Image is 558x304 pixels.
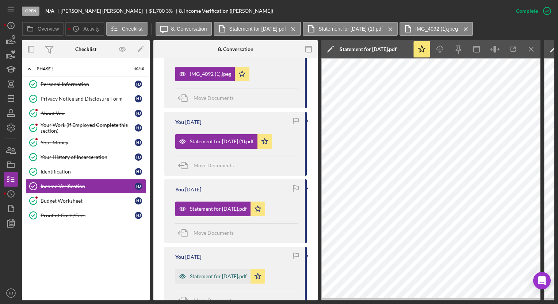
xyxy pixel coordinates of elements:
div: H J [135,124,142,132]
span: Move Documents [194,297,234,303]
span: $1,700 [149,8,165,14]
a: Your History of IncarcerationHJ [26,150,146,164]
button: Move Documents [175,224,241,242]
span: Move Documents [194,162,234,168]
div: IMG_4092 (1).jpeg [190,71,231,77]
div: H J [135,212,142,219]
div: Your Work (If Employed Complete this section) [41,122,135,134]
div: Open [22,7,39,16]
div: H J [135,139,142,146]
time: 2025-09-10 16:43 [185,119,201,125]
text: HJ [9,291,13,295]
div: H J [135,168,142,175]
label: Activity [83,26,99,32]
button: Complete [509,4,554,18]
div: H J [135,153,142,161]
time: 2025-09-10 16:43 [185,187,201,192]
div: [PERSON_NAME] [PERSON_NAME] [61,8,149,14]
a: Proof of Costs/FeesHJ [26,208,146,223]
a: Personal InformationHJ [26,77,146,91]
span: Move Documents [194,230,234,236]
button: Activity [65,22,104,36]
button: Statement for [DATE].pdf [175,269,265,284]
div: You [175,119,184,125]
a: Your Work (If Employed Complete this section)HJ [26,121,146,135]
div: You [175,254,184,260]
label: Overview [38,26,59,32]
button: Statement for [DATE].pdf [175,202,265,216]
div: Phase 1 [37,67,126,71]
a: Income VerificationHJ [26,179,146,194]
div: 8. Income Verification ([PERSON_NAME]) [179,8,273,14]
button: Overview [22,22,64,36]
div: Budget Worksheet [41,198,135,204]
button: Checklist [106,22,148,36]
div: 10 / 10 [131,67,144,71]
div: Statement for [DATE].pdf [190,206,247,212]
button: IMG_4092 (1).jpeg [400,22,473,36]
button: Move Documents [175,89,241,107]
div: Statement for [DATE].pdf [340,46,397,52]
button: 8. Conversation [156,22,212,36]
div: Checklist [75,46,96,52]
label: Checklist [122,26,143,32]
button: Move Documents [175,156,241,175]
div: Personal Information [41,81,135,87]
div: Income Verification [41,183,135,189]
label: Statement for [DATE].pdf [229,26,286,32]
div: 8. Conversation [218,46,253,52]
div: H J [135,81,142,88]
div: You [175,187,184,192]
a: Your MoneyHJ [26,135,146,150]
div: Your Money [41,140,135,145]
div: About You [41,110,135,116]
button: IMG_4092 (1).jpeg [175,67,249,81]
span: Move Documents [194,95,234,101]
time: 2025-09-10 16:00 [185,254,201,260]
label: Statement for [DATE] (1).pdf [318,26,383,32]
div: 3 % [166,8,173,14]
div: H J [135,95,142,102]
a: Budget WorksheetHJ [26,194,146,208]
div: Statement for [DATE] (1).pdf [190,139,254,144]
label: 8. Conversation [171,26,207,32]
div: Identification [41,169,135,175]
button: Statement for [DATE].pdf [214,22,301,36]
b: N/A [45,8,54,14]
div: H J [135,110,142,117]
div: Statement for [DATE].pdf [190,273,247,279]
a: IdentificationHJ [26,164,146,179]
a: Privacy Notice and Disclosure FormHJ [26,91,146,106]
button: Statement for [DATE] (1).pdf [303,22,398,36]
div: H J [135,197,142,204]
label: IMG_4092 (1).jpeg [415,26,458,32]
div: H J [135,183,142,190]
div: Complete [516,4,538,18]
a: About YouHJ [26,106,146,121]
div: Your History of Incarceration [41,154,135,160]
button: Statement for [DATE] (1).pdf [175,134,272,149]
div: Proof of Costs/Fees [41,213,135,218]
div: Privacy Notice and Disclosure Form [41,96,135,102]
button: HJ [4,286,18,300]
div: Open Intercom Messenger [533,272,551,289]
